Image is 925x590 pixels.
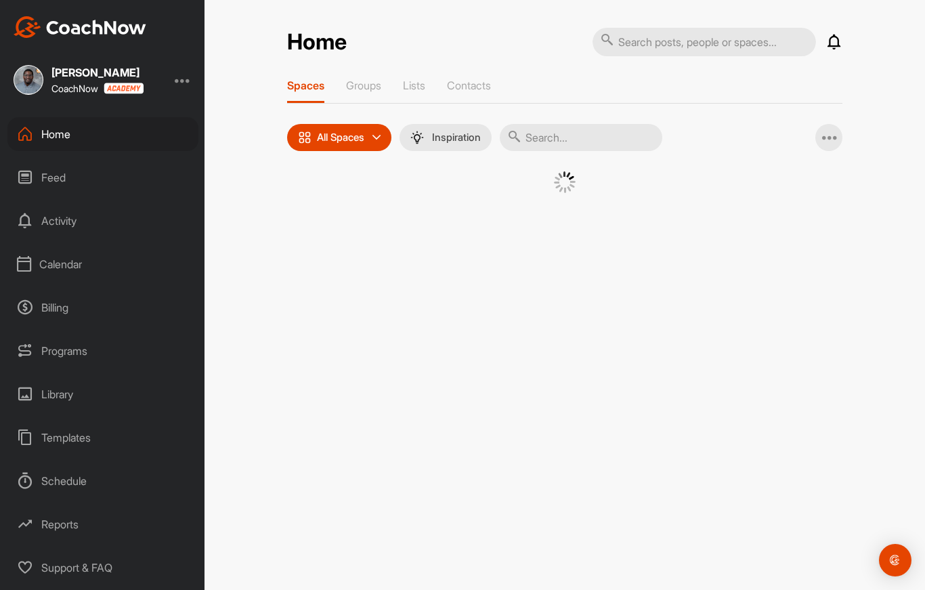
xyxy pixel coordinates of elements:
div: Support & FAQ [7,551,198,585]
div: Feed [7,161,198,194]
div: CoachNow [51,83,144,94]
p: Spaces [287,79,324,92]
div: Programs [7,334,198,368]
div: Templates [7,421,198,455]
div: Schedule [7,464,198,498]
img: G6gVgL6ErOh57ABN0eRmCEwV0I4iEi4d8EwaPGI0tHgoAbU4EAHFLEQAh+QQFCgALACwIAA4AGAASAAAEbHDJSesaOCdk+8xg... [554,171,576,193]
img: square_e12bd474468d7e5984cf897eb5976707.jpg [14,65,43,95]
input: Search posts, people or spaces... [593,28,816,56]
div: Library [7,377,198,411]
img: CoachNow acadmey [104,83,144,94]
div: Home [7,117,198,151]
p: Inspiration [432,132,481,143]
div: Activity [7,204,198,238]
p: Contacts [447,79,491,92]
p: Groups [346,79,381,92]
p: All Spaces [317,132,364,143]
div: Open Intercom Messenger [879,544,911,576]
div: Billing [7,291,198,324]
div: [PERSON_NAME] [51,67,144,78]
img: CoachNow [14,16,146,38]
p: Lists [403,79,425,92]
input: Search... [500,124,662,151]
img: menuIcon [410,131,424,144]
img: icon [298,131,311,144]
h2: Home [287,29,347,56]
div: Reports [7,507,198,541]
div: Calendar [7,247,198,281]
